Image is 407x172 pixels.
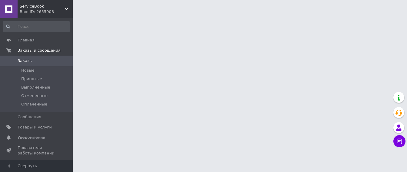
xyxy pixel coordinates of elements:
div: Ваш ID: 2655908 [20,9,73,15]
span: Товары и услуги [18,125,52,130]
span: Заказы и сообщения [18,48,61,53]
span: Отмененные [21,93,48,99]
input: Поиск [3,21,70,32]
span: Принятые [21,76,42,82]
span: ServiceBook [20,4,65,9]
span: Оплаченные [21,102,47,107]
span: Выполненные [21,85,50,90]
span: Сообщения [18,114,41,120]
button: Чат с покупателем [393,135,405,147]
span: Заказы [18,58,32,63]
span: Показатели работы компании [18,145,56,156]
span: Новые [21,68,35,73]
span: Уведомления [18,135,45,140]
span: Главная [18,37,35,43]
